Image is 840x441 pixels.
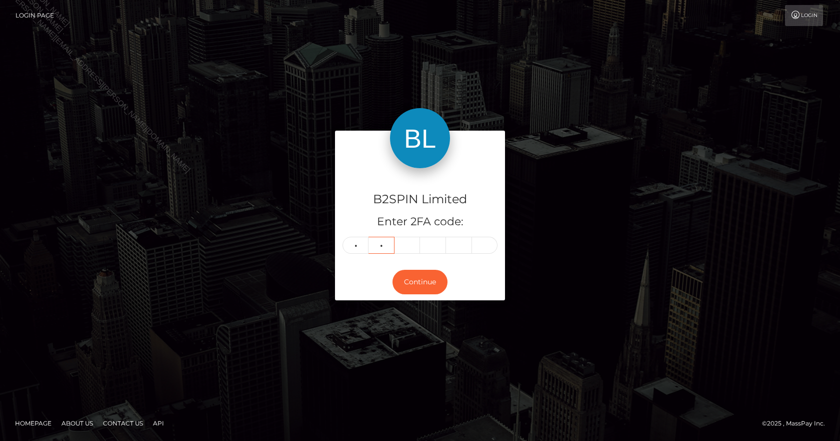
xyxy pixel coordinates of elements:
[57,415,97,431] a: About Us
[149,415,168,431] a: API
[342,191,497,208] h4: B2SPIN Limited
[99,415,147,431] a: Contact Us
[390,108,450,168] img: B2SPIN Limited
[392,270,447,294] button: Continue
[11,415,55,431] a: Homepage
[762,418,832,429] div: © 2025 , MassPay Inc.
[342,214,497,230] h5: Enter 2FA code:
[15,5,54,26] a: Login Page
[785,5,823,26] a: Login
